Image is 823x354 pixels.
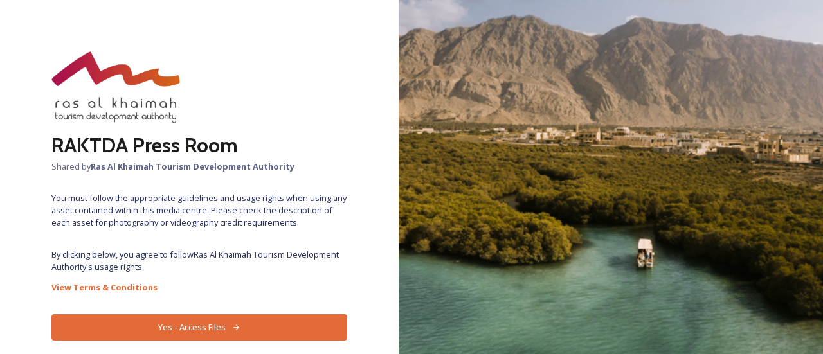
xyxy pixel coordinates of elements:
span: You must follow the appropriate guidelines and usage rights when using any asset contained within... [51,192,347,229]
strong: Ras Al Khaimah Tourism Development Authority [91,161,294,172]
h2: RAKTDA Press Room [51,130,347,161]
span: Shared by [51,161,347,173]
strong: View Terms & Conditions [51,281,158,293]
span: By clicking below, you agree to follow Ras Al Khaimah Tourism Development Authority 's usage rights. [51,249,347,273]
button: Yes - Access Files [51,314,347,341]
img: raktda_eng_new-stacked-logo_rgb.png [51,51,180,123]
a: View Terms & Conditions [51,279,347,295]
